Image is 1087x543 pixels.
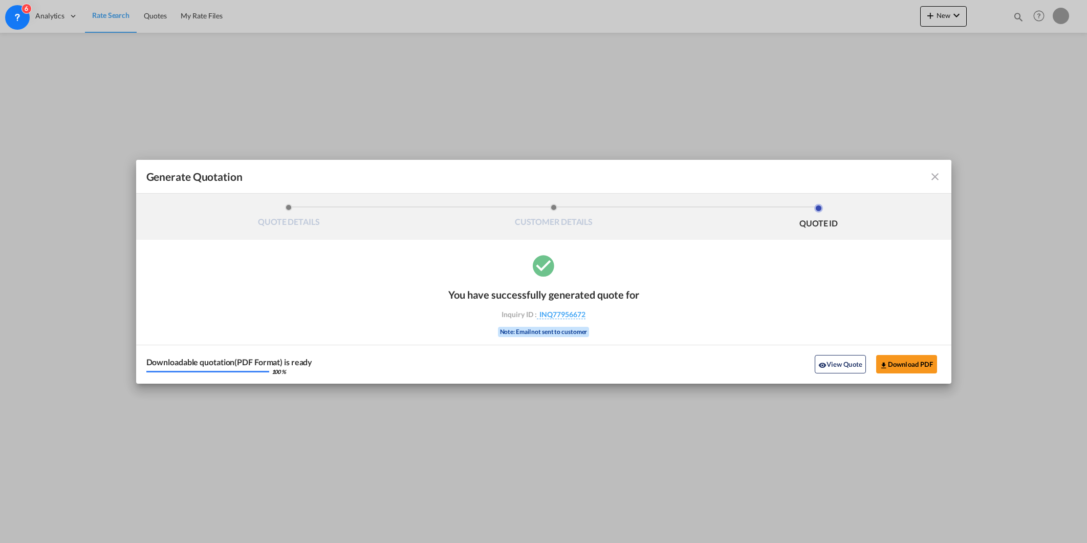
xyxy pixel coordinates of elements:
[876,355,937,373] button: Download PDF
[157,204,422,232] li: QUOTE DETAILS
[531,253,556,278] md-icon: icon-checkbox-marked-circle
[146,170,243,183] span: Generate Quotation
[136,160,951,384] md-dialog: Generate QuotationQUOTE ...
[484,310,603,319] div: Inquiry ID :
[537,310,585,319] span: INQ77956672
[929,171,941,183] md-icon: icon-close fg-AAA8AD cursor m-0
[272,369,287,374] div: 100 %
[686,204,951,232] li: QUOTE ID
[880,361,888,369] md-icon: icon-download
[815,355,866,373] button: icon-eyeView Quote
[421,204,686,232] li: CUSTOMER DETAILS
[146,358,313,366] div: Downloadable quotation(PDF Format) is ready
[818,361,827,369] md-icon: icon-eye
[448,288,639,301] div: You have successfully generated quote for
[498,327,590,337] div: Note: Email not sent to customer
